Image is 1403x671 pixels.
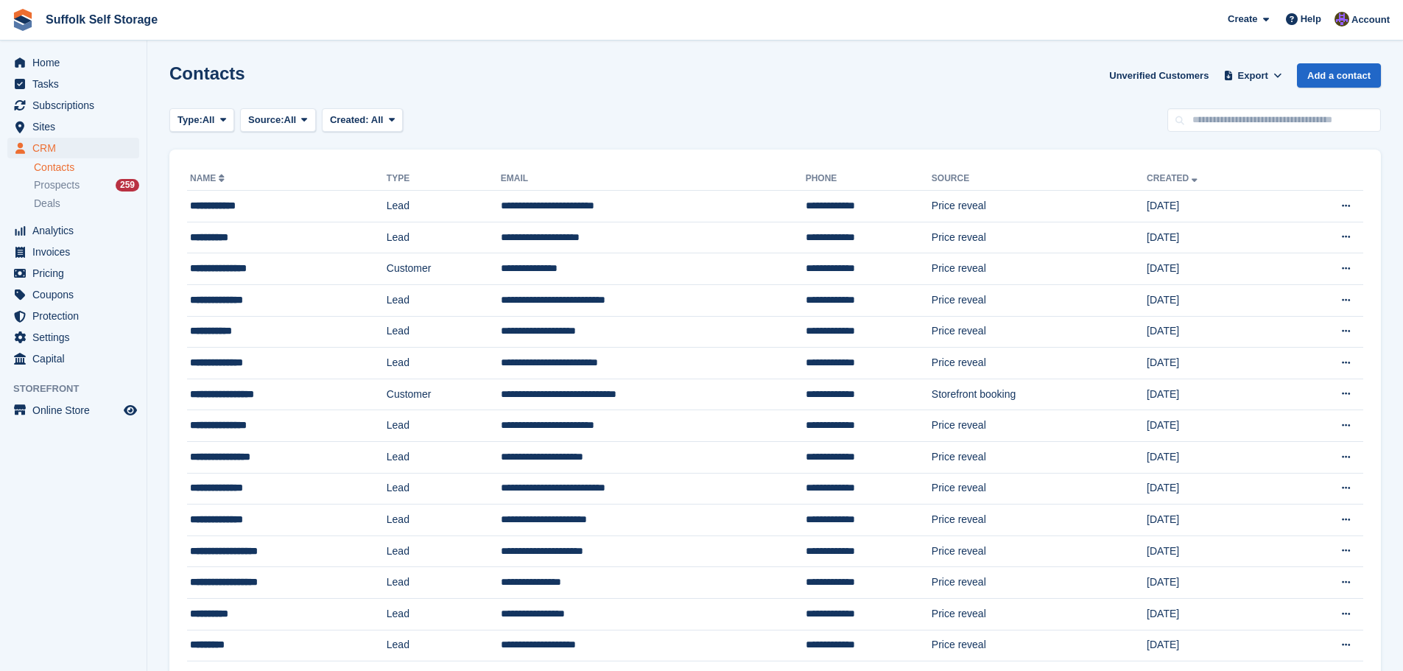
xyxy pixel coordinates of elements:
[32,138,121,158] span: CRM
[387,191,501,222] td: Lead
[32,52,121,73] span: Home
[387,410,501,442] td: Lead
[932,598,1147,630] td: Price reveal
[116,179,139,192] div: 259
[932,191,1147,222] td: Price reveal
[1147,473,1284,505] td: [DATE]
[932,410,1147,442] td: Price reveal
[7,263,139,284] a: menu
[1220,63,1285,88] button: Export
[32,74,121,94] span: Tasks
[7,284,139,305] a: menu
[32,327,121,348] span: Settings
[1147,348,1284,379] td: [DATE]
[387,379,501,410] td: Customer
[34,178,139,193] a: Prospects 259
[932,253,1147,285] td: Price reveal
[806,167,932,191] th: Phone
[7,138,139,158] a: menu
[7,95,139,116] a: menu
[284,113,297,127] span: All
[1301,12,1321,27] span: Help
[1147,567,1284,599] td: [DATE]
[12,9,34,31] img: stora-icon-8386f47178a22dfd0bd8f6a31ec36ba5ce8667c1dd55bd0f319d3a0aa187defe.svg
[7,327,139,348] a: menu
[32,95,121,116] span: Subscriptions
[932,473,1147,505] td: Price reveal
[32,400,121,421] span: Online Store
[932,505,1147,536] td: Price reveal
[1297,63,1381,88] a: Add a contact
[501,167,806,191] th: Email
[932,379,1147,410] td: Storefront booking
[7,306,139,326] a: menu
[1147,253,1284,285] td: [DATE]
[932,222,1147,253] td: Price reveal
[32,306,121,326] span: Protection
[1147,505,1284,536] td: [DATE]
[13,382,147,396] span: Storefront
[7,400,139,421] a: menu
[7,220,139,241] a: menu
[32,242,121,262] span: Invoices
[387,441,501,473] td: Lead
[932,348,1147,379] td: Price reveal
[932,441,1147,473] td: Price reveal
[387,167,501,191] th: Type
[1351,13,1390,27] span: Account
[932,630,1147,661] td: Price reveal
[387,316,501,348] td: Lead
[387,567,501,599] td: Lead
[932,284,1147,316] td: Price reveal
[387,630,501,661] td: Lead
[1147,441,1284,473] td: [DATE]
[203,113,215,127] span: All
[7,348,139,369] a: menu
[190,173,228,183] a: Name
[330,114,369,125] span: Created:
[1147,410,1284,442] td: [DATE]
[1147,379,1284,410] td: [DATE]
[1147,222,1284,253] td: [DATE]
[7,74,139,94] a: menu
[240,108,316,133] button: Source: All
[32,116,121,137] span: Sites
[34,161,139,175] a: Contacts
[1147,598,1284,630] td: [DATE]
[1103,63,1214,88] a: Unverified Customers
[32,220,121,241] span: Analytics
[1228,12,1257,27] span: Create
[7,242,139,262] a: menu
[387,222,501,253] td: Lead
[34,178,80,192] span: Prospects
[7,52,139,73] a: menu
[932,535,1147,567] td: Price reveal
[1147,630,1284,661] td: [DATE]
[32,348,121,369] span: Capital
[1238,68,1268,83] span: Export
[387,598,501,630] td: Lead
[40,7,163,32] a: Suffolk Self Storage
[1147,191,1284,222] td: [DATE]
[387,284,501,316] td: Lead
[7,116,139,137] a: menu
[177,113,203,127] span: Type:
[1147,535,1284,567] td: [DATE]
[371,114,384,125] span: All
[34,197,60,211] span: Deals
[122,401,139,419] a: Preview store
[322,108,403,133] button: Created: All
[387,535,501,567] td: Lead
[1335,12,1349,27] img: Emma
[387,348,501,379] td: Lead
[387,505,501,536] td: Lead
[932,167,1147,191] th: Source
[34,196,139,211] a: Deals
[1147,173,1200,183] a: Created
[248,113,284,127] span: Source:
[169,63,245,83] h1: Contacts
[32,284,121,305] span: Coupons
[169,108,234,133] button: Type: All
[387,253,501,285] td: Customer
[932,316,1147,348] td: Price reveal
